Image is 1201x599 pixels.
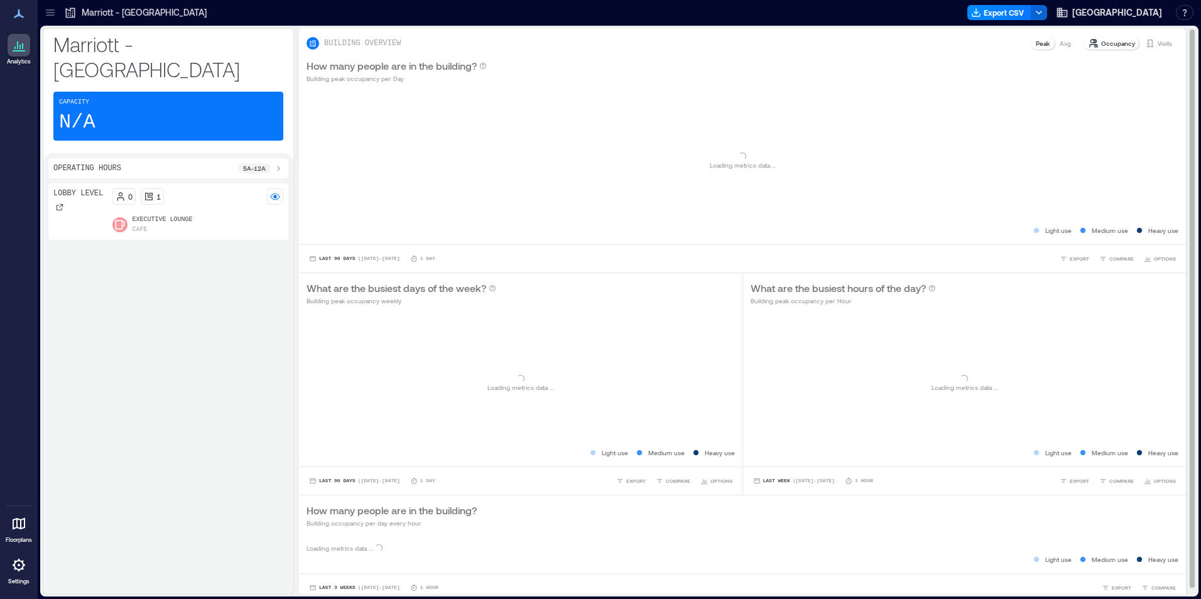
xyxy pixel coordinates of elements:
button: OPTIONS [1141,252,1178,265]
p: Executive Lounge [133,215,193,225]
p: Heavy use [1148,448,1178,458]
p: Light use [602,448,628,458]
p: Avg [1060,38,1071,48]
p: 1 Hour [855,477,873,485]
p: Medium use [1092,448,1128,458]
p: Loading metrics data ... [307,543,372,553]
p: Building peak occupancy per Day [307,73,487,84]
button: EXPORT [614,475,648,487]
p: Medium use [1092,554,1128,564]
button: OPTIONS [698,475,735,487]
span: COMPARE [1151,584,1176,591]
p: Building peak occupancy per Hour [751,296,936,306]
p: What are the busiest hours of the day? [751,281,926,296]
button: COMPARE [1097,252,1136,265]
p: Light use [1045,225,1072,235]
span: [GEOGRAPHIC_DATA] [1072,6,1162,19]
button: Last Week |[DATE]-[DATE] [751,475,837,487]
button: Last 90 Days |[DATE]-[DATE] [307,252,403,265]
span: COMPARE [1109,255,1134,262]
a: Floorplans [2,509,36,548]
p: 5a - 12a [243,163,266,173]
span: OPTIONS [1154,255,1176,262]
p: Floorplans [6,536,32,544]
button: EXPORT [1099,581,1134,594]
button: [GEOGRAPHIC_DATA] [1052,3,1166,23]
p: Loading metrics data ... [932,382,997,392]
p: BUILDING OVERVIEW [324,38,401,48]
p: Light use [1045,448,1072,458]
a: Analytics [3,30,35,69]
span: EXPORT [1112,584,1131,591]
p: Operating Hours [53,163,121,173]
p: Loading metrics data ... [710,160,776,170]
span: OPTIONS [710,477,732,485]
p: Settings [8,578,30,585]
p: Heavy use [705,448,735,458]
button: Export CSV [967,5,1031,20]
p: Light use [1045,554,1072,564]
p: Heavy use [1148,225,1178,235]
a: Settings [4,550,34,589]
button: Last 3 Weeks |[DATE]-[DATE] [307,581,403,594]
button: OPTIONS [1141,475,1178,487]
p: Medium use [1092,225,1128,235]
span: OPTIONS [1154,477,1176,485]
button: COMPARE [1097,475,1136,487]
p: How many people are in the building? [307,58,477,73]
button: COMPARE [653,475,693,487]
p: Cafe [133,225,148,235]
button: EXPORT [1057,252,1092,265]
p: 1 [156,192,161,202]
span: EXPORT [1070,477,1089,485]
p: 1 Hour [420,584,438,591]
p: Lobby Level [53,188,103,198]
p: Loading metrics data ... [487,382,553,392]
p: How many people are in the building? [307,503,477,518]
button: COMPARE [1139,581,1178,594]
p: N/A [59,110,95,135]
p: Heavy use [1148,554,1178,564]
p: Medium use [648,448,685,458]
p: What are the busiest days of the week? [307,281,486,296]
p: Building occupancy per day every hour [307,518,477,528]
p: Marriott - [GEOGRAPHIC_DATA] [53,31,283,82]
p: Marriott - [GEOGRAPHIC_DATA] [82,6,207,19]
p: 1 Day [420,477,435,485]
p: Building peak occupancy weekly [307,296,496,306]
p: Visits [1158,38,1172,48]
p: 1 Day [420,255,435,262]
span: EXPORT [1070,255,1089,262]
p: 0 [128,192,133,202]
button: Last 90 Days |[DATE]-[DATE] [307,475,403,487]
button: EXPORT [1057,475,1092,487]
span: COMPARE [1109,477,1134,485]
p: Capacity [59,97,89,107]
span: COMPARE [666,477,690,485]
p: Occupancy [1101,38,1135,48]
p: Analytics [7,58,31,65]
p: Peak [1036,38,1050,48]
span: EXPORT [626,477,646,485]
